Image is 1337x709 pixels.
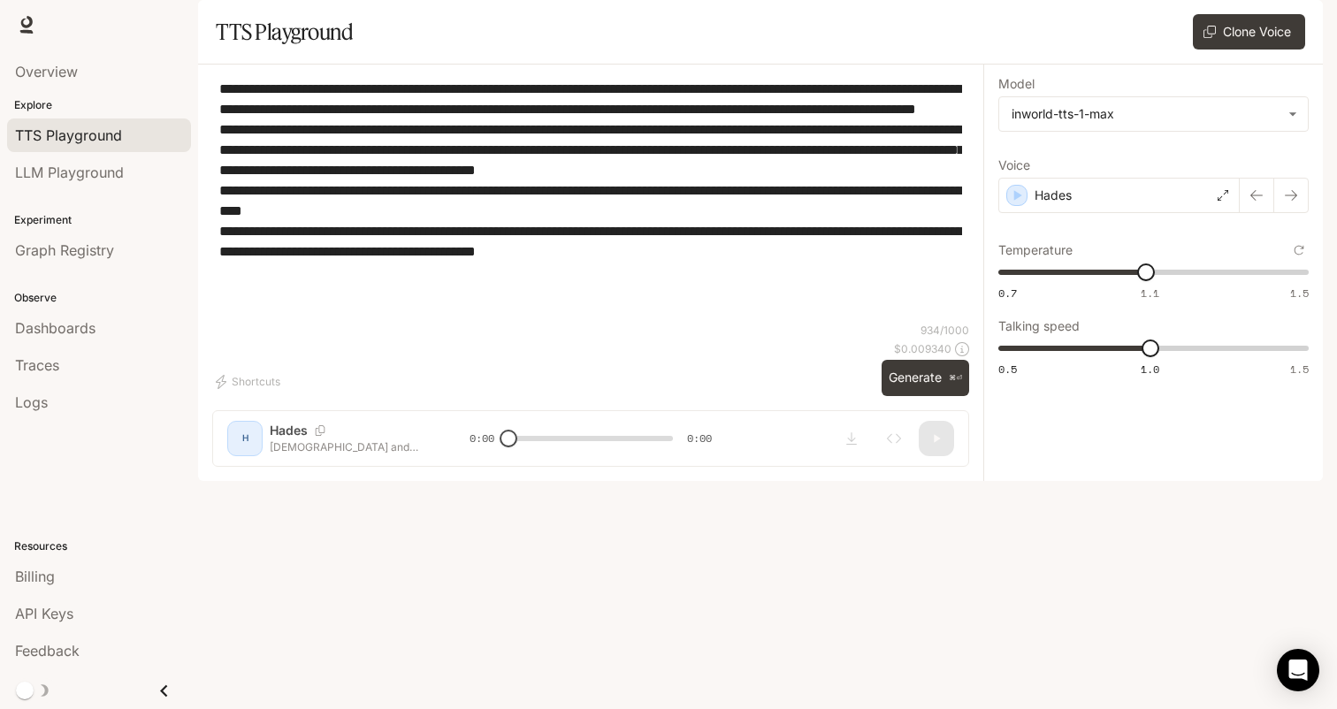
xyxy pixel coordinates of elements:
[882,360,969,396] button: Generate⌘⏎
[216,14,353,50] h1: TTS Playground
[998,320,1080,332] p: Talking speed
[998,244,1073,256] p: Temperature
[1277,649,1319,691] div: Open Intercom Messenger
[1141,362,1159,377] span: 1.0
[1193,14,1305,50] button: Clone Voice
[1035,187,1072,204] p: Hades
[1012,105,1280,123] div: inworld-tts-1-max
[1141,286,1159,301] span: 1.1
[1290,286,1309,301] span: 1.5
[212,368,287,396] button: Shortcuts
[998,78,1035,90] p: Model
[1289,240,1309,260] button: Reset to default
[998,159,1030,172] p: Voice
[998,362,1017,377] span: 0.5
[949,373,962,384] p: ⌘⏎
[999,97,1308,131] div: inworld-tts-1-max
[998,286,1017,301] span: 0.7
[1290,362,1309,377] span: 1.5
